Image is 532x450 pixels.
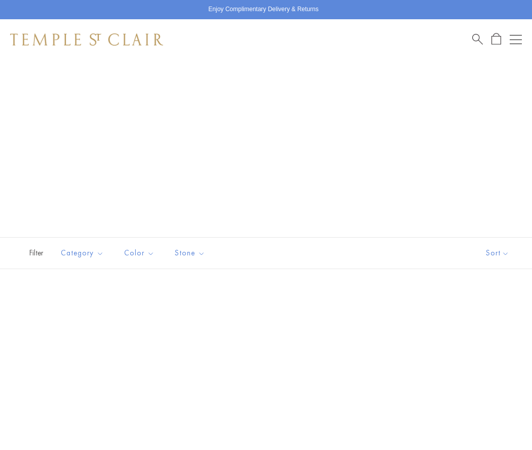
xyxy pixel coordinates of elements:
img: Temple St. Clair [10,33,163,46]
span: Color [119,247,162,259]
span: Stone [170,247,213,259]
button: Category [53,242,111,265]
button: Open navigation [510,33,522,46]
a: Search [472,33,483,46]
p: Enjoy Complimentary Delivery & Returns [208,5,318,15]
span: Category [56,247,111,259]
a: Open Shopping Bag [491,33,501,46]
button: Stone [167,242,213,265]
button: Show sort by [463,238,532,269]
button: Color [117,242,162,265]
